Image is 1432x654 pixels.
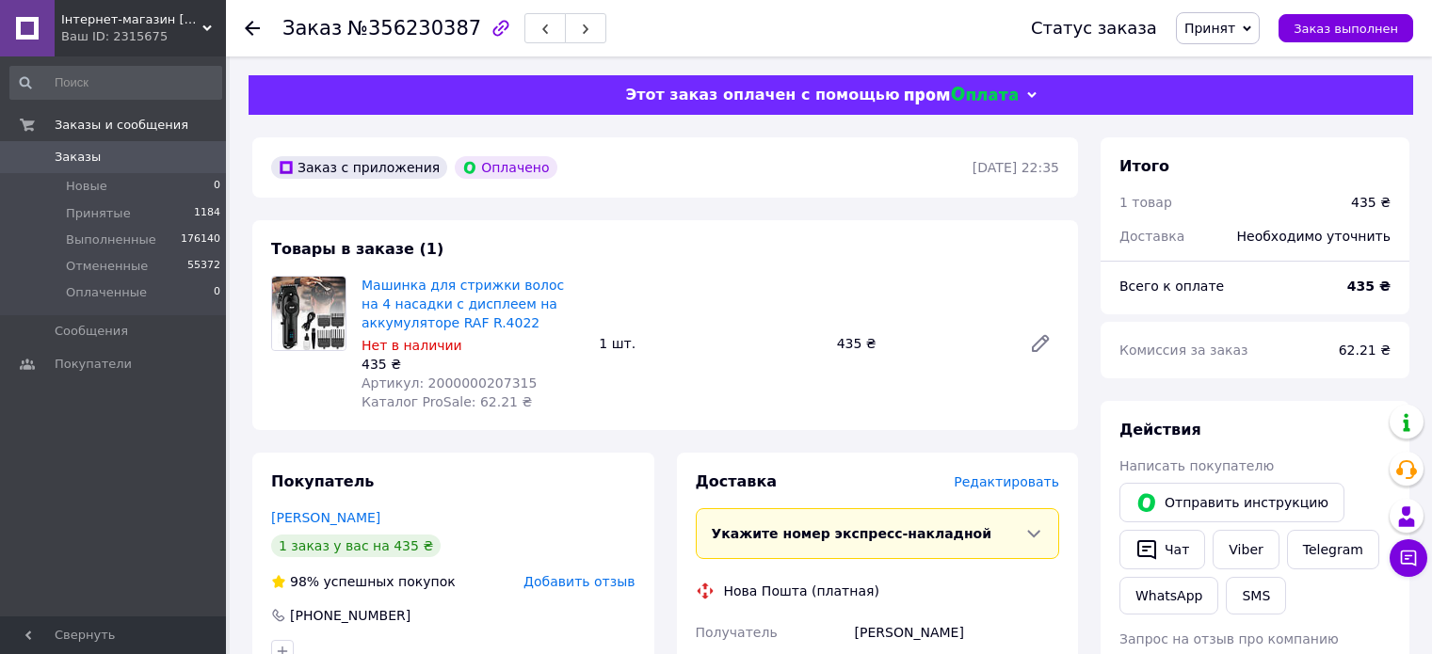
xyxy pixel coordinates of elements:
span: Действия [1119,421,1201,439]
time: [DATE] 22:35 [973,160,1059,175]
span: Інтернет-магазин Khoztovar.com.ua [61,11,202,28]
span: Заказ [282,17,342,40]
span: Сообщения [55,323,128,340]
span: Комиссия за заказ [1119,343,1248,358]
span: Запрос на отзыв про компанию [1119,631,1339,646]
a: [PERSON_NAME] [271,510,380,525]
span: 1184 [194,205,220,222]
span: Выполненные [66,231,156,248]
span: Товары в заказе (1) [271,240,443,258]
span: 62.21 ₴ [1339,343,1391,358]
span: Доставка [696,472,778,490]
span: Заказ выполнен [1294,22,1398,36]
span: №356230387 [347,17,481,40]
div: Вернуться назад [245,19,260,38]
div: Статус заказа [1031,19,1157,38]
span: Редактировать [954,474,1059,489]
span: Принят [1184,21,1235,36]
span: Нет в наличии [362,338,462,353]
button: Чат [1119,530,1205,569]
span: 1 товар [1119,195,1172,210]
span: Итого [1119,157,1169,175]
span: Заказы [55,149,101,166]
span: Оплаченные [66,284,147,301]
div: Ваш ID: 2315675 [61,28,226,45]
div: Оплачено [455,156,556,179]
img: evopay logo [905,87,1018,104]
span: Получатель [696,625,778,640]
input: Поиск [9,66,222,100]
a: Редактировать [1022,325,1059,362]
span: Заказы и сообщения [55,117,188,134]
a: Telegram [1287,530,1379,569]
div: Необходимо уточнить [1226,215,1402,257]
div: Заказ с приложения [271,156,447,179]
a: WhatsApp [1119,577,1218,614]
div: успешных покупок [271,572,456,591]
span: Отмененные [66,258,148,275]
span: Написать покупателю [1119,458,1274,473]
span: 55372 [187,258,220,275]
span: Укажите номер экспресс-накладной [712,526,992,541]
a: Viber [1213,530,1279,569]
div: 1 шт. [591,330,829,357]
button: Чат с покупателем [1390,539,1427,577]
div: 435 ₴ [829,330,1014,357]
span: Новые [66,178,107,195]
span: 0 [214,284,220,301]
span: Принятые [66,205,131,222]
span: 176140 [181,231,220,248]
div: 1 заказ у вас на 435 ₴ [271,534,441,557]
button: Заказ выполнен [1279,14,1413,42]
span: Артикул: 2000000207315 [362,375,537,391]
b: 435 ₴ [1347,279,1391,294]
span: Покупатели [55,356,132,373]
img: Машинка для стрижки волос на 4 насадки с дисплеем на аккумуляторе RAF R.4022 [272,277,346,350]
div: 435 ₴ [362,355,584,374]
span: 98% [290,574,319,589]
button: SMS [1226,577,1286,614]
div: Нова Пошта (платная) [719,582,884,600]
div: 435 ₴ [1351,193,1391,212]
a: Машинка для стрижки волос на 4 насадки с дисплеем на аккумуляторе RAF R.4022 [362,278,564,330]
span: Каталог ProSale: 62.21 ₴ [362,394,532,409]
span: 0 [214,178,220,195]
span: Всего к оплате [1119,279,1224,294]
div: [PERSON_NAME] [851,615,1063,649]
span: Добавить отзыв [523,574,635,589]
span: Покупатель [271,472,374,490]
span: Этот заказ оплачен с помощью [625,86,899,104]
button: Отправить инструкцию [1119,483,1344,522]
span: Доставка [1119,229,1184,244]
div: [PHONE_NUMBER] [288,606,412,625]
